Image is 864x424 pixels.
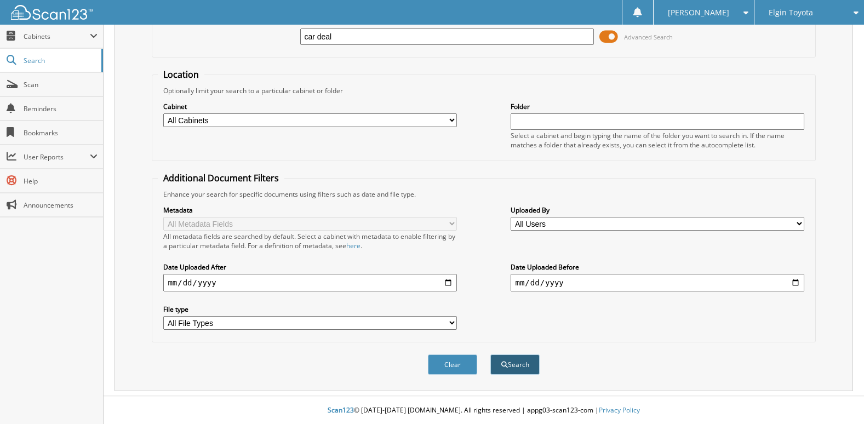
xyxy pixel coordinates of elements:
[769,9,813,16] span: Elgin Toyota
[599,405,640,415] a: Privacy Policy
[24,128,98,137] span: Bookmarks
[158,172,284,184] legend: Additional Document Filters
[511,131,804,150] div: Select a cabinet and begin typing the name of the folder you want to search in. If the name match...
[346,241,361,250] a: here
[511,262,804,272] label: Date Uploaded Before
[24,200,98,210] span: Announcements
[24,152,90,162] span: User Reports
[163,262,456,272] label: Date Uploaded After
[24,176,98,186] span: Help
[163,305,456,314] label: File type
[158,190,809,199] div: Enhance your search for specific documents using filters such as date and file type.
[511,205,804,215] label: Uploaded By
[809,371,864,424] iframe: Chat Widget
[511,102,804,111] label: Folder
[624,33,673,41] span: Advanced Search
[428,354,477,375] button: Clear
[163,205,456,215] label: Metadata
[158,68,204,81] legend: Location
[24,32,90,41] span: Cabinets
[511,274,804,291] input: end
[163,274,456,291] input: start
[163,102,456,111] label: Cabinet
[163,232,456,250] div: All metadata fields are searched by default. Select a cabinet with metadata to enable filtering b...
[24,80,98,89] span: Scan
[158,86,809,95] div: Optionally limit your search to a particular cabinet or folder
[11,5,93,20] img: scan123-logo-white.svg
[24,104,98,113] span: Reminders
[24,56,96,65] span: Search
[328,405,354,415] span: Scan123
[668,9,729,16] span: [PERSON_NAME]
[490,354,540,375] button: Search
[104,397,864,424] div: © [DATE]-[DATE] [DOMAIN_NAME]. All rights reserved | appg03-scan123-com |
